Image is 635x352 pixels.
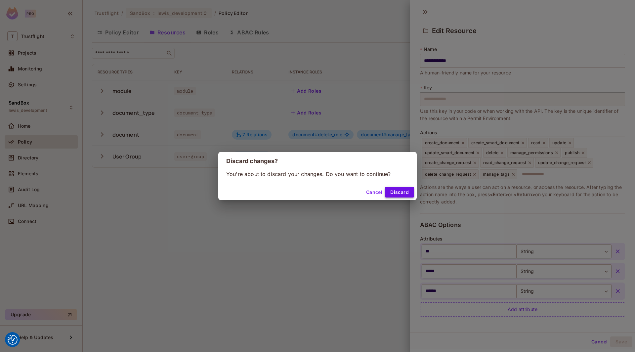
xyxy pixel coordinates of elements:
h2: Discard changes? [218,152,417,170]
img: Revisit consent button [8,335,18,345]
button: Discard [385,187,414,198]
p: You're about to discard your changes. Do you want to continue? [226,170,409,178]
button: Cancel [363,187,385,198]
button: Consent Preferences [8,335,18,345]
